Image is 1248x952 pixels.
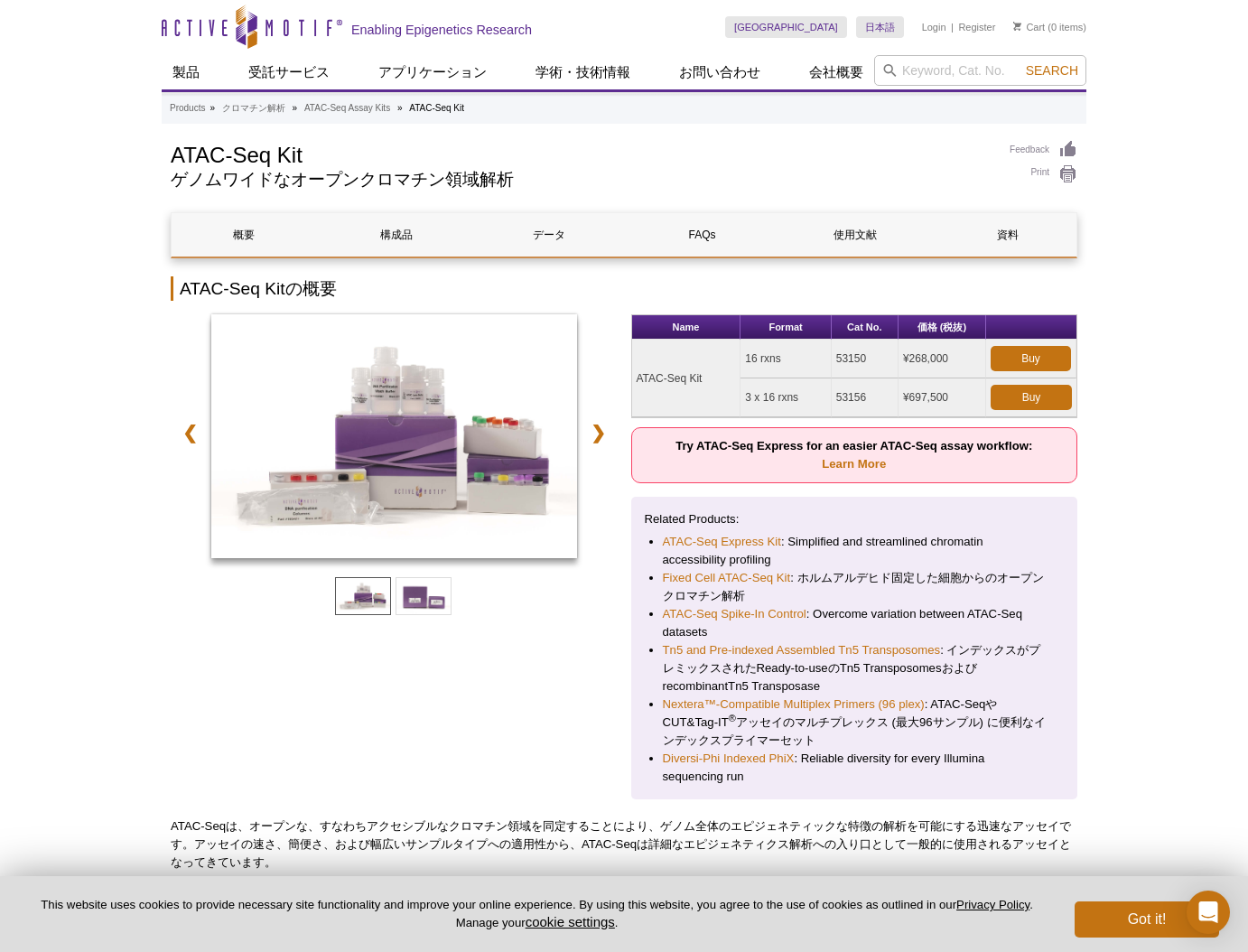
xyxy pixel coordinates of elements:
td: 53156 [832,378,899,417]
img: ATAC-Seq Kit [211,314,577,558]
li: : インデックスがプレミックスされたReady-to-useのTn5 TransposomesおよびrecombinantTn5 Transposase [663,641,1047,695]
strong: Try ATAC-Seq Express for an easier ATAC-Seq assay workflow: [675,439,1032,471]
a: 構成品 [324,213,468,257]
th: 価格 (税抜) [899,315,986,340]
li: » [397,103,403,113]
a: クロマチン解析 [222,100,285,117]
td: ¥697,500 [899,378,986,417]
a: 日本語 [856,16,904,38]
a: ❯ [579,412,618,453]
button: cookie settings [526,914,615,929]
li: | [951,16,954,38]
th: Cat No. [832,315,899,340]
a: 概要 [172,213,315,257]
button: Got it! [1075,901,1219,938]
a: 使用文献 [783,213,927,257]
th: Name [632,315,741,340]
a: Fixed Cell ATAC-Seq Kit [663,569,791,587]
td: ATAC-Seq Kit [632,340,741,417]
h2: ゲノムワイドなオープンクロマチン領域解析 [171,172,992,188]
h2: ATAC-Seq Kitの概要 [171,276,1077,301]
td: 16 rxns [740,340,831,378]
a: ATAC-Seq Assay Kits [304,100,390,117]
a: ATAC-Seq Express Kit [663,533,781,551]
sup: ® [729,713,736,723]
li: » [293,103,298,113]
a: 製品 [162,55,210,89]
p: Related Products: [645,510,1065,528]
a: Buy [991,346,1071,371]
a: ATAC-Seq Spike-In Control [663,605,806,623]
span: Search [1026,63,1078,78]
li: : Reliable diversity for every Illumina sequencing run [663,750,1047,786]
a: データ [478,213,621,257]
li: : ホルムアルデヒド固定した細胞からのオープンクロマチン解析 [663,569,1047,605]
a: お問い合わせ [668,55,771,89]
a: Products [170,100,205,117]
li: : Overcome variation between ATAC-Seq datasets [663,605,1047,641]
a: 学術・技術情報 [525,55,641,89]
a: 資料 [936,213,1080,257]
div: Open Intercom Messenger [1187,891,1230,934]
a: Cart [1013,21,1045,33]
a: アプリケーション [368,55,498,89]
p: ATAC-Seqは、オープンな、すなわちアクセシブルなクロマチン領域を同定することにより、ゲノム全体のエピジェネティックな特徴の解析を可能にする迅速なアッセイです。アッセイの速さ、簡便さ、および... [171,817,1077,872]
a: Learn More [822,457,886,471]
a: Diversi-Phi Indexed PhiX [663,750,795,768]
li: » [210,103,215,113]
a: Buy [991,385,1072,410]
h1: ATAC-Seq Kit [171,140,992,167]
p: This website uses cookies to provide necessary site functionality and improve your online experie... [29,897,1045,931]
li: ATAC-Seq Kit [409,103,464,113]
a: Print [1010,164,1077,184]
a: ❮ [171,412,210,453]
a: Login [922,21,946,33]
a: FAQs [630,213,774,257]
li: : ATAC-SeqやCUT&Tag-IT アッセイのマルチプレックス (最大96サンプル) に便利なインデックスプライマーセット [663,695,1047,750]
a: Tn5 and Pre-indexed Assembled Tn5 Transposomes [663,641,941,659]
a: Nextera™-Compatible Multiplex Primers (96 plex) [663,695,925,714]
li: : Simplified and streamlined chromatin accessibility profiling [663,533,1047,569]
td: 3 x 16 rxns [740,378,831,417]
a: 受託サービス [237,55,340,89]
a: 会社概要 [798,55,874,89]
img: Your Cart [1013,22,1021,31]
a: [GEOGRAPHIC_DATA] [725,16,847,38]
a: ATAC-Seq Kit [211,314,577,564]
td: ¥268,000 [899,340,986,378]
h2: Enabling Epigenetics Research [351,22,532,38]
a: Register [958,21,995,33]
a: Privacy Policy [956,898,1029,911]
td: 53150 [832,340,899,378]
li: (0 items) [1013,16,1086,38]
input: Keyword, Cat. No. [874,55,1086,86]
th: Format [740,315,831,340]
a: Feedback [1010,140,1077,160]
button: Search [1020,62,1084,79]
